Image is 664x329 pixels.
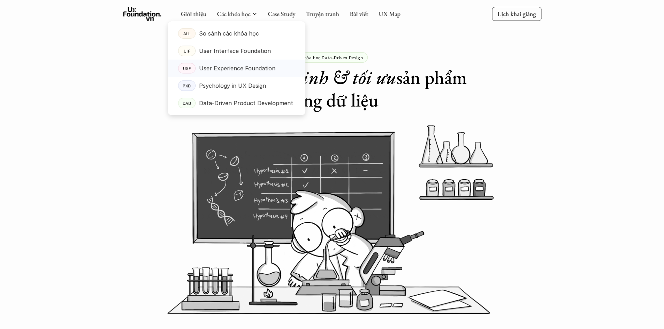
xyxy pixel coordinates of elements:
p: So sánh các khóa học [199,28,259,39]
a: Case Study [268,10,295,18]
p: ALL [183,31,190,36]
p: Psychology in UX Design [199,80,266,91]
p: UXF [183,66,191,71]
a: Bài viết [350,10,368,18]
p: User Interface Foundation [199,46,271,56]
a: Các khóa học [217,10,250,18]
a: Giới thiệu [181,10,206,18]
a: UIFUser Interface Foundation [168,42,305,60]
a: PXDPsychology in UX Design [168,77,305,94]
a: ALLSo sánh các khóa học [168,25,305,42]
a: UXFUser Experience Foundation [168,60,305,77]
p: User Experience Foundation [199,63,275,73]
a: Truyện tranh [306,10,339,18]
a: UX Map [379,10,400,18]
p: UIF [183,48,190,53]
p: DAD [182,101,191,105]
h1: Đưa ra sản phẩm bằng dữ liệu [193,66,472,111]
em: quyết định & tối ưu [249,65,396,89]
p: PXD [183,83,191,88]
p: Data-Driven Product Development [199,98,293,108]
p: Lịch khai giảng [497,10,536,18]
a: Lịch khai giảng [492,7,541,21]
p: Khóa học Data-Driven Design [301,55,363,60]
a: DADData-Driven Product Development [168,94,305,112]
